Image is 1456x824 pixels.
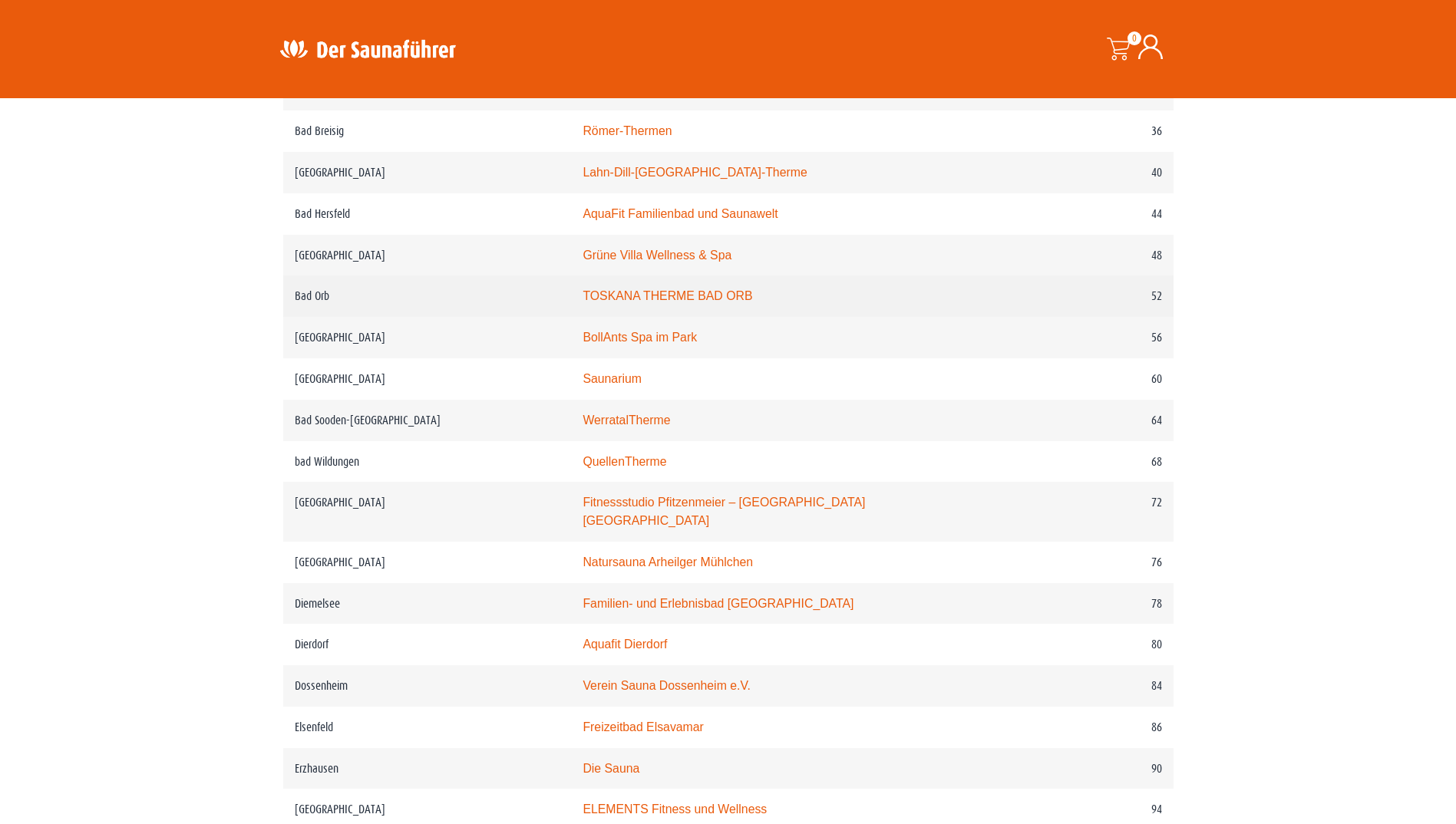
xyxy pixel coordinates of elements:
[1004,583,1174,625] td: 78
[583,331,697,344] a: BollAnts Spa im Park
[1004,441,1174,483] td: 68
[583,720,703,733] a: Freizeitbad Elsavamar
[283,317,572,358] td: [GEOGRAPHIC_DATA]
[283,748,572,789] td: Erzhausen
[1004,358,1174,400] td: 60
[283,665,572,707] td: Dossenheim
[1004,542,1174,583] td: 76
[1004,748,1174,789] td: 90
[283,482,572,542] td: [GEOGRAPHIC_DATA]
[583,249,731,262] a: Grüne Villa Wellness & Spa
[583,207,778,220] a: AquaFit Familienbad und Saunawelt
[583,289,752,302] a: TOSKANA THERME BAD ORB
[583,372,642,385] a: Saunarium
[283,152,572,193] td: [GEOGRAPHIC_DATA]
[1004,707,1174,748] td: 86
[583,638,667,651] a: Aquafit Dierdorf
[283,400,572,441] td: Bad Sooden-[GEOGRAPHIC_DATA]
[583,555,753,569] a: Natursauna Arheilger Mühlchen
[1004,110,1174,152] td: 36
[283,110,572,152] td: Bad Breisig
[283,193,572,235] td: Bad Hersfeld
[583,414,670,427] a: WerratalTherme
[283,275,572,317] td: Bad Orb
[283,542,572,583] td: [GEOGRAPHIC_DATA]
[583,124,672,137] a: Römer-Thermen
[283,358,572,400] td: [GEOGRAPHIC_DATA]
[1004,317,1174,358] td: 56
[583,597,853,610] a: Familien- und Erlebnisbad [GEOGRAPHIC_DATA]
[583,679,751,692] a: Verein Sauna Dossenheim e.V.
[1004,152,1174,193] td: 40
[1004,235,1174,276] td: 48
[283,583,572,625] td: Diemelsee
[1004,400,1174,441] td: 64
[1127,31,1141,45] span: 0
[583,803,767,816] a: ELEMENTS Fitness und Wellness
[283,707,572,748] td: Elsenfeld
[1004,624,1174,665] td: 80
[583,496,865,527] a: Fitnessstudio Pfitzenmeier – [GEOGRAPHIC_DATA] [GEOGRAPHIC_DATA]
[283,624,572,665] td: Dierdorf
[1004,193,1174,235] td: 44
[1004,275,1174,317] td: 52
[583,455,666,468] a: QuellenTherme
[1004,482,1174,542] td: 72
[583,166,807,179] a: Lahn-Dill-[GEOGRAPHIC_DATA]-Therme
[283,235,572,276] td: [GEOGRAPHIC_DATA]
[283,441,572,483] td: bad Wildungen
[1004,665,1174,707] td: 84
[583,762,639,775] a: Die Sauna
